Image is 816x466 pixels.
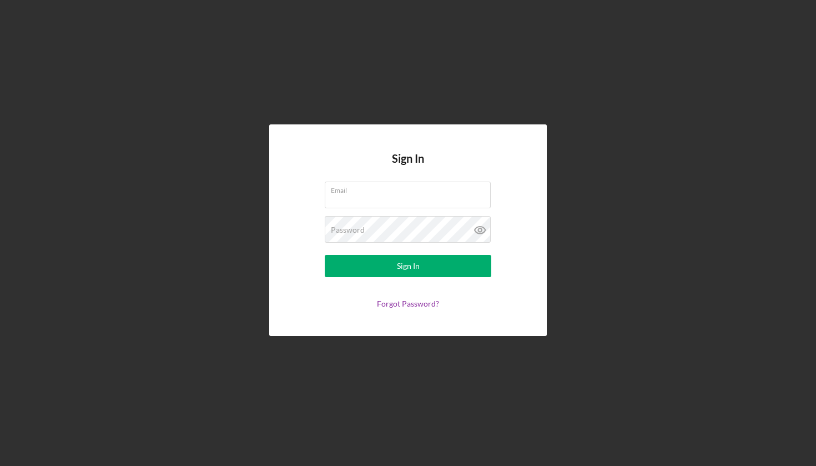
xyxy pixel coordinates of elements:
label: Email [331,182,491,194]
a: Forgot Password? [377,299,439,308]
button: Sign In [325,255,491,277]
div: Sign In [397,255,420,277]
label: Password [331,226,365,234]
h4: Sign In [392,152,424,182]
